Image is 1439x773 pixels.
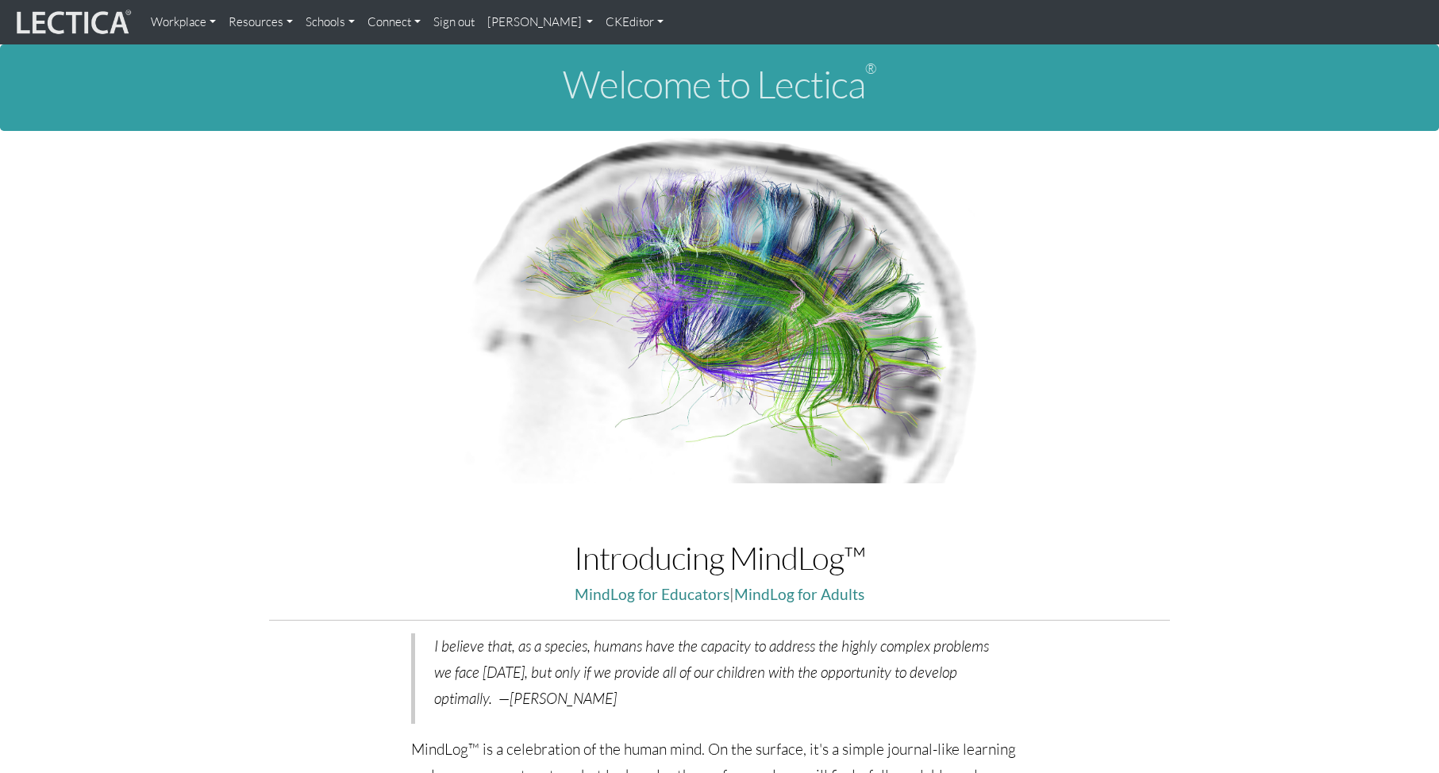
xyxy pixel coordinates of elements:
a: Resources [222,6,299,38]
a: Sign out [427,6,481,38]
p: | [269,582,1170,608]
a: [PERSON_NAME] [481,6,600,38]
a: MindLog for Educators [575,585,729,603]
sup: ® [865,60,876,77]
h1: Welcome to Lectica [13,63,1426,106]
img: Human Connectome Project Image [456,131,984,483]
a: CKEditor [599,6,670,38]
a: Connect [361,6,427,38]
img: lecticalive [13,7,132,37]
p: I believe that, as a species, humans have the capacity to address the highly complex problems we ... [434,633,1010,711]
a: Schools [299,6,361,38]
h1: Introducing MindLog™ [269,540,1170,575]
a: Workplace [144,6,222,38]
a: MindLog for Adults [734,585,864,603]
